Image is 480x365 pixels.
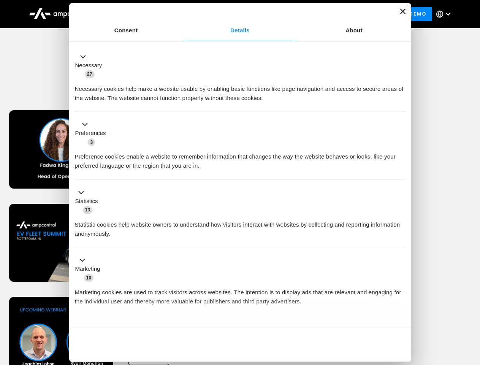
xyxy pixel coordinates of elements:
h1: Upcoming Webinars [9,77,471,95]
span: 10 [84,274,94,282]
button: Preferences (3) [75,120,111,147]
a: Consent [69,20,183,41]
button: Statistics (13) [75,188,103,214]
span: 27 [85,70,95,78]
label: Marketing [75,265,100,273]
span: 3 [88,138,95,146]
label: Necessary [75,61,102,70]
button: Close banner [400,9,406,14]
div: Statistic cookies help website owners to understand how visitors interact with websites by collec... [75,214,406,238]
button: Necessary (27) [75,52,107,79]
span: 2 [125,325,133,332]
span: 13 [83,206,93,214]
div: Marketing cookies are used to track visitors across websites. The intention is to display ads tha... [75,282,406,306]
label: Preferences [75,129,106,138]
button: Marketing (10) [75,256,105,282]
button: Okay [296,334,405,356]
button: Unclassified (2) [75,324,137,333]
div: Necessary cookies help make a website usable by enabling basic functions like page navigation and... [75,79,406,103]
label: Statistics [75,197,98,206]
div: Preference cookies enable a website to remember information that changes the way the website beha... [75,146,406,170]
a: Details [183,20,297,41]
a: About [297,20,411,41]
